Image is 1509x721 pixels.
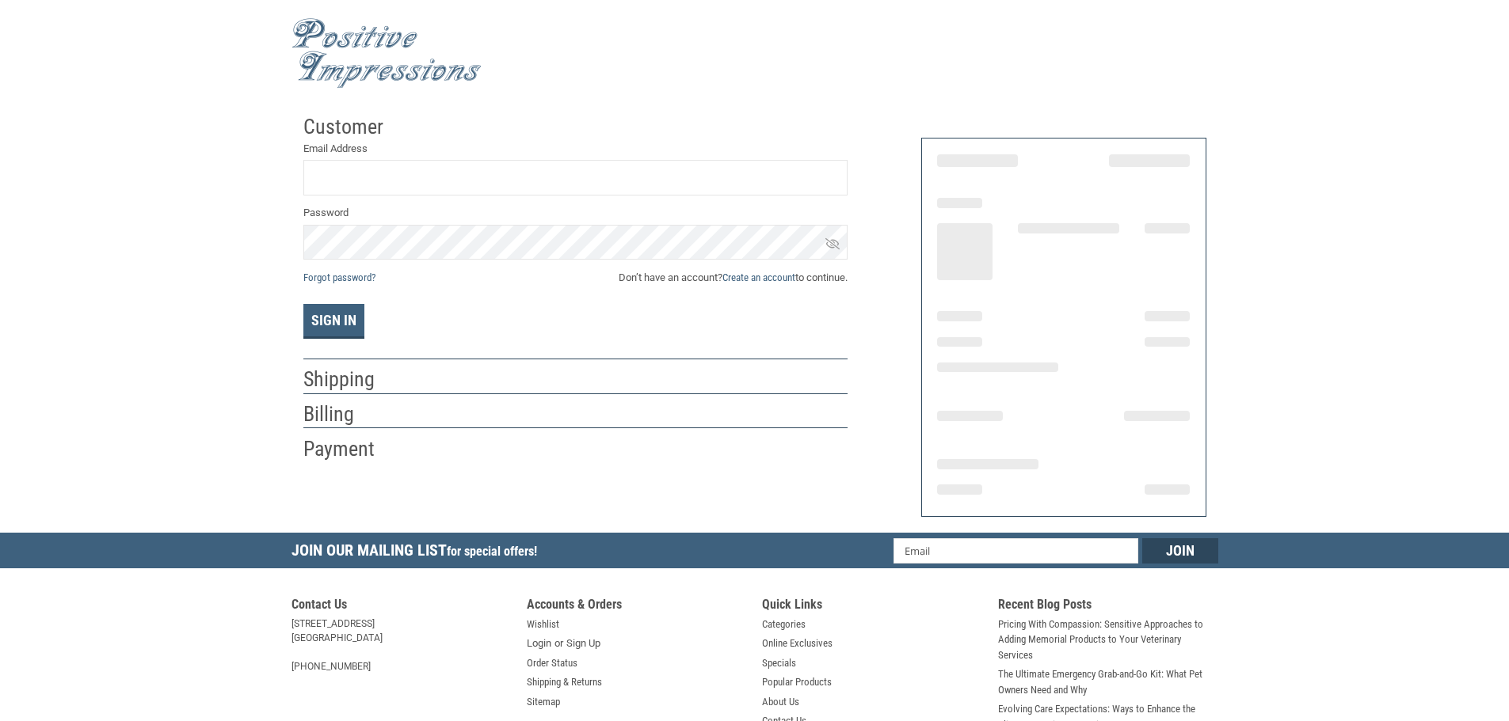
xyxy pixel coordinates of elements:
[527,617,559,632] a: Wishlist
[303,401,396,427] h2: Billing
[292,597,512,617] h5: Contact Us
[527,694,560,710] a: Sitemap
[762,674,832,690] a: Popular Products
[894,538,1138,564] input: Email
[527,597,747,617] h5: Accounts & Orders
[762,655,796,671] a: Specials
[527,636,551,651] a: Login
[762,617,806,632] a: Categories
[447,544,537,559] span: for special offers!
[722,271,795,283] a: Create an account
[303,366,396,393] h2: Shipping
[619,270,848,286] span: Don’t have an account? to continue.
[303,436,396,462] h2: Payment
[303,271,375,283] a: Forgot password?
[545,636,573,651] span: or
[762,636,833,651] a: Online Exclusives
[303,141,848,157] label: Email Address
[303,304,364,339] button: Sign In
[762,597,982,617] h5: Quick Links
[292,533,545,573] h5: Join Our Mailing List
[292,18,482,89] img: Positive Impressions
[1142,538,1218,564] input: Join
[527,674,602,690] a: Shipping & Returns
[566,636,600,651] a: Sign Up
[527,655,577,671] a: Order Status
[998,597,1218,617] h5: Recent Blog Posts
[292,617,512,674] address: [STREET_ADDRESS] [GEOGRAPHIC_DATA] [PHONE_NUMBER]
[998,666,1218,697] a: The Ultimate Emergency Grab-and-Go Kit: What Pet Owners Need and Why
[303,205,848,221] label: Password
[998,617,1218,663] a: Pricing With Compassion: Sensitive Approaches to Adding Memorial Products to Your Veterinary Serv...
[762,694,799,710] a: About Us
[303,114,396,140] h2: Customer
